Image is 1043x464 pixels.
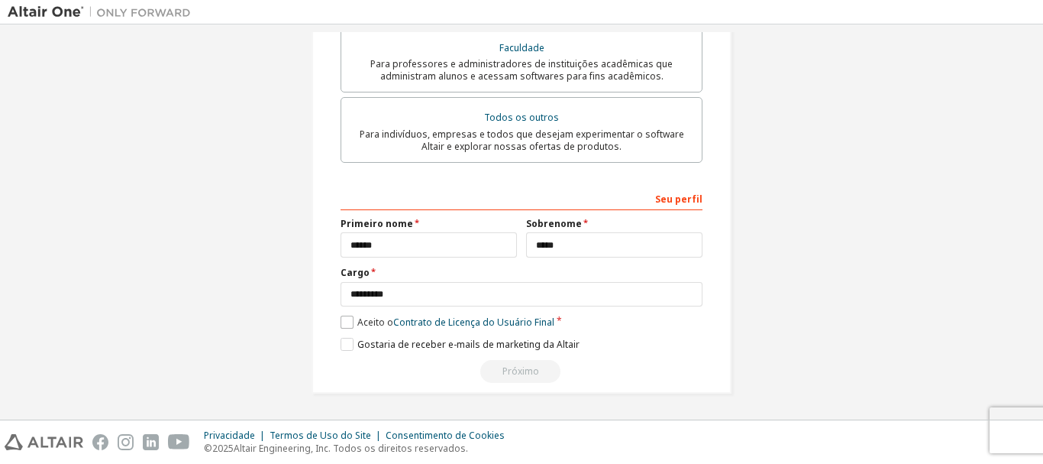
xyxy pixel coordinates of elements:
[168,434,190,450] img: youtube.svg
[357,338,580,351] font: Gostaria de receber e-mails de marketing da Altair
[143,434,159,450] img: linkedin.svg
[8,5,199,20] img: Altair Um
[5,434,83,450] img: altair_logo.svg
[92,434,108,450] img: facebook.svg
[386,429,505,442] font: Consentimento de Cookies
[357,316,393,329] font: Aceito o
[204,442,212,455] font: ©
[118,434,134,450] img: instagram.svg
[499,41,544,54] font: Faculdade
[393,316,554,329] font: Contrato de Licença do Usuário Final
[270,429,371,442] font: Termos de Uso do Site
[341,266,370,279] font: Cargo
[341,360,702,383] div: Leia e aceite o CLUF para continuar
[341,217,413,230] font: Primeiro nome
[655,193,702,206] font: Seu perfil
[212,442,234,455] font: 2025
[370,57,673,83] font: Para professores e administradores de instituições acadêmicas que administram alunos e acessam so...
[234,442,468,455] font: Altair Engineering, Inc. Todos os direitos reservados.
[360,128,684,153] font: Para indivíduos, empresas e todos que desejam experimentar o software Altair e explorar nossas of...
[526,217,582,230] font: Sobrenome
[204,429,255,442] font: Privacidade
[484,111,559,124] font: Todos os outros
